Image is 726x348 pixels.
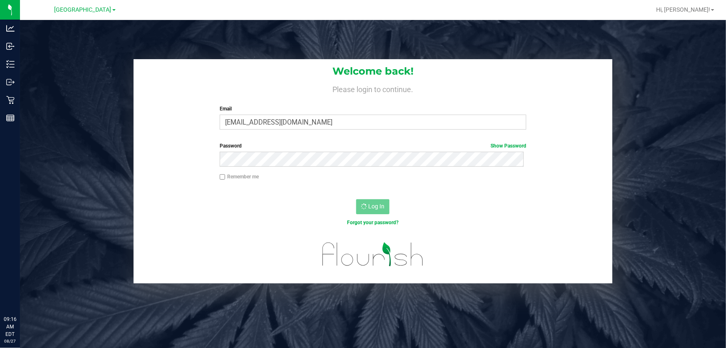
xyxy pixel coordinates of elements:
label: Email [220,105,527,113]
span: [GEOGRAPHIC_DATA] [55,6,112,13]
h4: Please login to continue. [134,83,612,93]
a: Forgot your password? [347,220,399,225]
inline-svg: Retail [6,96,15,104]
h1: Welcome back! [134,66,612,77]
input: Remember me [220,174,225,180]
span: Log In [368,203,384,210]
p: 08/27 [4,338,16,344]
span: Password [220,143,242,149]
label: Remember me [220,173,259,180]
inline-svg: Inventory [6,60,15,68]
img: flourish_logo.svg [313,235,433,274]
p: 09:16 AM EDT [4,315,16,338]
inline-svg: Outbound [6,78,15,86]
button: Log In [356,199,389,214]
inline-svg: Inbound [6,42,15,50]
a: Show Password [491,143,526,149]
inline-svg: Analytics [6,24,15,33]
inline-svg: Reports [6,114,15,122]
span: Hi, [PERSON_NAME]! [656,6,710,13]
